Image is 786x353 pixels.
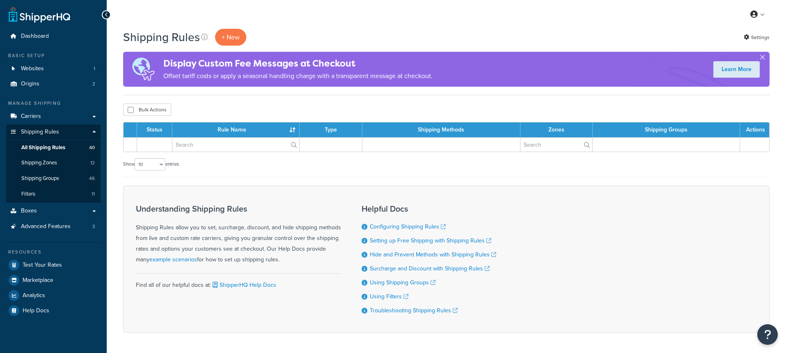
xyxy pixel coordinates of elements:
[593,122,740,137] th: Shipping Groups
[6,171,101,186] li: Shipping Groups
[370,250,496,259] a: Hide and Prevent Methods with Shipping Rules
[6,140,101,155] a: All Shipping Rules 40
[21,223,71,230] span: Advanced Features
[370,306,458,315] a: Troubleshooting Shipping Rules
[6,61,101,76] li: Websites
[149,255,197,264] a: example scenarios
[94,65,95,72] span: 1
[740,122,769,137] th: Actions
[362,204,496,213] h3: Helpful Docs
[92,81,95,88] span: 2
[123,52,163,87] img: duties-banner-06bc72dcb5fe05cb3f9472aba00be2ae8eb53ab6f0d8bb03d382ba314ac3c341.png
[6,155,101,171] li: Shipping Zones
[6,100,101,107] div: Manage Shipping
[136,204,341,213] h3: Understanding Shipping Rules
[370,236,491,245] a: Setting up Free Shipping with Shipping Rules
[6,140,101,155] li: All Shipping Rules
[370,264,490,273] a: Surcharge and Discount with Shipping Rules
[21,159,57,166] span: Shipping Zones
[6,76,101,92] li: Origins
[137,122,172,137] th: Status
[135,158,165,171] select: Showentries
[21,113,41,120] span: Carriers
[172,122,300,137] th: Rule Name
[123,104,171,116] button: Bulk Actions
[9,6,70,23] a: ShipperHQ Home
[6,61,101,76] a: Websites 1
[713,61,760,78] a: Learn More
[6,125,101,203] li: Shipping Rules
[300,122,362,137] th: Type
[6,273,101,288] a: Marketplace
[6,258,101,272] a: Test Your Rates
[163,57,433,70] h4: Display Custom Fee Messages at Checkout
[90,159,95,166] span: 12
[23,262,62,269] span: Test Your Rates
[362,122,520,137] th: Shipping Methods
[6,249,101,256] div: Resources
[123,158,179,171] label: Show entries
[92,191,95,198] span: 11
[23,307,49,314] span: Help Docs
[23,292,45,299] span: Analytics
[6,288,101,303] a: Analytics
[6,52,101,59] div: Basic Setup
[123,29,200,45] h1: Shipping Rules
[6,171,101,186] a: Shipping Groups 46
[21,65,44,72] span: Websites
[21,175,59,182] span: Shipping Groups
[6,219,101,234] li: Advanced Features
[757,324,778,345] button: Open Resource Center
[21,144,65,151] span: All Shipping Rules
[163,70,433,82] p: Offset tariff costs or apply a seasonal handling charge with a transparent message at checkout.
[370,222,446,231] a: Configuring Shipping Rules
[520,122,593,137] th: Zones
[136,204,341,265] div: Shipping Rules allow you to set, surcharge, discount, and hide shipping methods from live and cus...
[6,219,101,234] a: Advanced Features 3
[6,76,101,92] a: Origins 2
[6,303,101,318] a: Help Docs
[6,125,101,140] a: Shipping Rules
[21,191,35,198] span: Filters
[215,29,246,46] p: + New
[6,29,101,44] a: Dashboard
[21,81,39,88] span: Origins
[172,138,299,152] input: Search
[211,281,276,289] a: ShipperHQ Help Docs
[6,203,101,219] a: Boxes
[89,175,95,182] span: 46
[136,273,341,291] div: Find all of our helpful docs at:
[89,144,95,151] span: 40
[92,223,95,230] span: 3
[21,129,59,136] span: Shipping Rules
[744,32,770,43] a: Settings
[6,187,101,202] li: Filters
[520,138,593,152] input: Search
[23,277,53,284] span: Marketplace
[21,33,49,40] span: Dashboard
[370,292,408,301] a: Using Filters
[370,278,435,287] a: Using Shipping Groups
[21,208,37,215] span: Boxes
[6,109,101,124] a: Carriers
[6,187,101,202] a: Filters 11
[6,155,101,171] a: Shipping Zones 12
